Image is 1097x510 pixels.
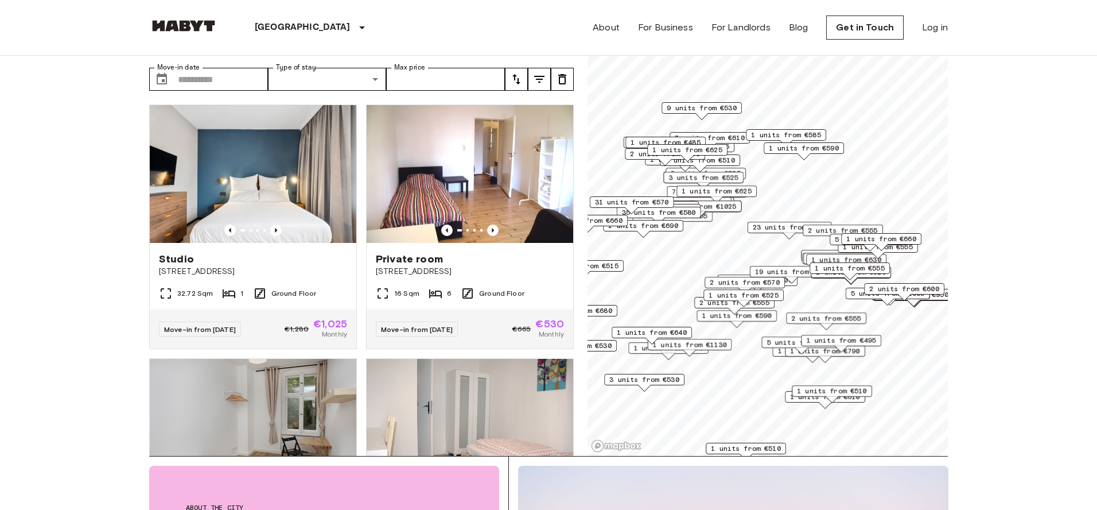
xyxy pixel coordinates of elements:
[851,288,925,299] span: 5 units from €1085
[638,21,693,34] a: For Business
[746,129,826,147] div: Map marker
[703,289,784,307] div: Map marker
[652,145,722,155] span: 1 units from €625
[322,329,347,339] span: Monthly
[590,196,674,214] div: Map marker
[625,137,706,154] div: Map marker
[177,288,213,299] span: 32.72 Sqm
[846,288,930,306] div: Map marker
[864,283,944,301] div: Map marker
[159,266,347,277] span: [STREET_ADDRESS]
[792,385,872,403] div: Map marker
[806,250,876,261] span: 1 units from €645
[755,266,829,277] span: 19 units from €575
[366,105,574,349] a: Marketing picture of unit DE-01-029-04MPrevious imagePrevious imagePrivate room[STREET_ADDRESS]16...
[702,311,772,321] span: 1 units from €590
[628,342,709,360] div: Map marker
[665,155,735,165] span: 2 units from €510
[663,201,737,211] span: 1 units from €1025
[595,197,669,207] span: 31 units from €570
[922,21,948,34] a: Log in
[658,200,742,218] div: Map marker
[789,21,808,34] a: Blog
[240,288,243,299] span: 1
[625,148,705,166] div: Map marker
[668,172,738,183] span: 3 units from €525
[803,225,883,242] div: Map marker
[791,313,861,323] span: 2 units from €555
[535,319,564,329] span: €530
[806,254,886,272] div: Map marker
[394,63,425,72] label: Max price
[663,172,744,190] div: Map marker
[394,288,419,299] span: 16 Sqm
[806,335,876,346] span: 1 units from €495
[150,105,356,243] img: Marketing picture of unit DE-01-481-006-01
[709,290,779,300] span: 1 units from €525
[808,225,878,235] span: 2 units from €555
[150,68,173,91] button: Choose date
[869,284,939,294] span: 2 units from €600
[255,21,351,34] p: [GEOGRAPHIC_DATA]
[672,187,742,197] span: 7 units from €585
[270,225,282,236] button: Previous image
[313,319,347,329] span: €1,025
[670,132,750,150] div: Map marker
[667,186,747,204] div: Map marker
[808,253,878,264] span: 1 units from €640
[648,339,732,357] div: Map marker
[381,325,453,334] span: Move-in from [DATE]
[801,250,881,268] div: Map marker
[271,288,317,299] span: Ground Floor
[797,386,867,396] span: 1 units from €510
[441,225,453,236] button: Previous image
[802,253,882,271] div: Map marker
[767,337,837,347] span: 5 units from €590
[801,335,881,353] div: Map marker
[224,225,236,236] button: Previous image
[276,63,316,72] label: Type of stay
[591,439,641,453] a: Mapbox logo
[624,137,708,154] div: Map marker
[748,222,832,239] div: Map marker
[542,306,612,316] span: 1 units from €680
[764,142,844,160] div: Map marker
[367,359,573,497] img: Marketing picture of unit DE-01-093-04M
[815,263,885,273] span: 1 units from €555
[785,391,865,409] div: Map marker
[826,16,904,40] a: Get in Touch
[553,215,623,226] span: 1 units from €660
[846,234,916,244] span: 1 units from €660
[803,253,884,271] div: Map marker
[164,325,236,334] span: Move-in from [DATE]
[751,130,821,140] span: 1 units from €585
[447,288,452,299] span: 6
[810,262,890,280] div: Map marker
[769,143,839,153] span: 1 units from €590
[551,68,574,91] button: tune
[622,207,696,218] span: 35 units from €580
[705,277,785,295] div: Map marker
[711,21,771,34] a: For Landlords
[285,324,309,334] span: €1,280
[149,105,357,349] a: Marketing picture of unit DE-01-481-006-01Previous imagePrevious imageStudio[STREET_ADDRESS]32.72...
[830,234,910,252] div: Map marker
[487,225,499,236] button: Previous image
[505,68,528,91] button: tune
[609,374,679,385] span: 3 units from €530
[676,186,757,203] div: Map marker
[612,327,692,345] div: Map marker
[675,133,745,143] span: 2 units from €610
[608,221,678,231] span: 2 units from €690
[617,207,701,225] div: Map marker
[697,310,777,328] div: Map marker
[682,186,752,196] span: 1 units from €625
[159,252,194,266] span: Studio
[603,220,683,238] div: Map marker
[149,20,218,32] img: Habyt
[699,297,769,308] span: 2 units from €555
[786,312,866,330] div: Map marker
[617,327,687,338] span: 1 units from €640
[548,261,618,271] span: 1 units from €515
[811,254,881,265] span: 1 units from €630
